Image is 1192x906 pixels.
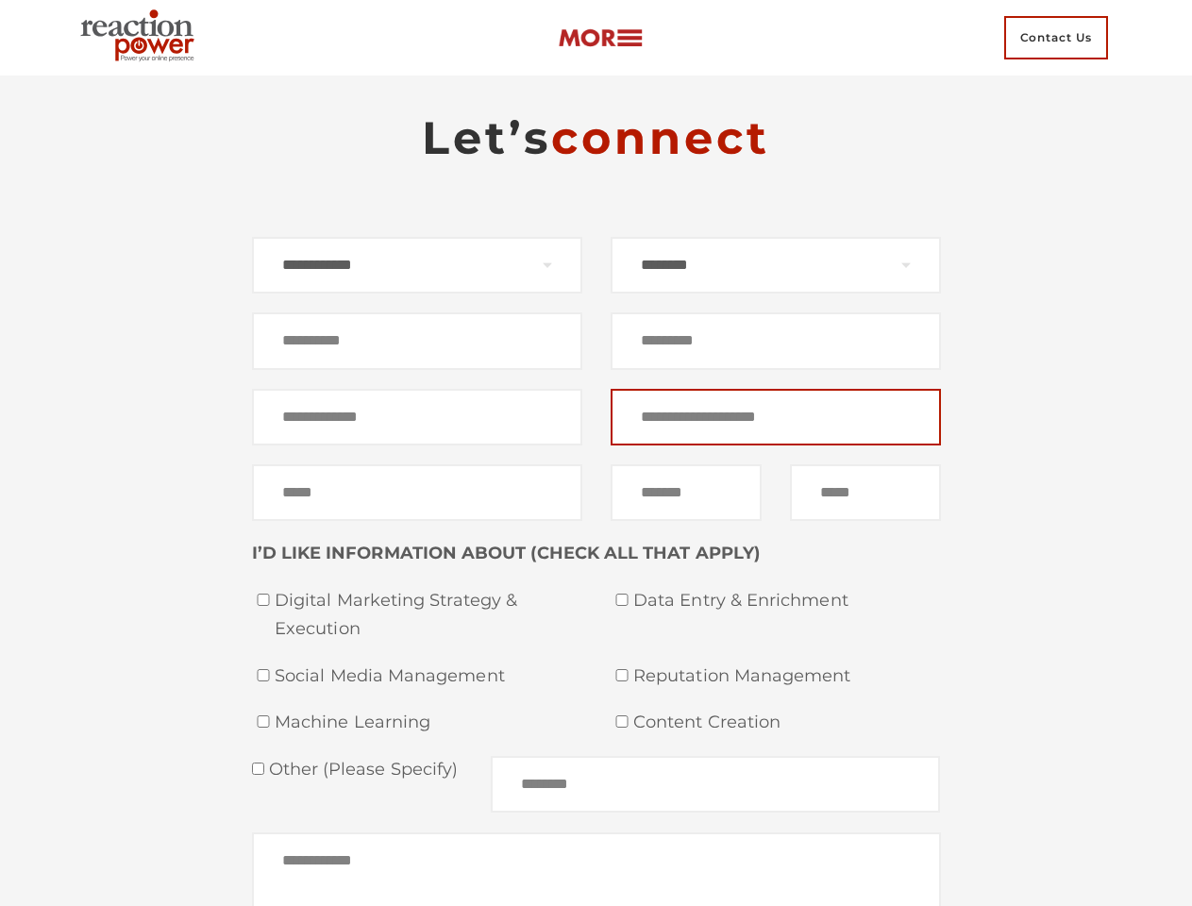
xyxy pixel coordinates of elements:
[633,587,941,615] span: Data Entry & Enrichment
[264,759,459,780] span: Other (please specify)
[1004,16,1108,59] span: Contact Us
[252,543,761,563] strong: I’D LIKE INFORMATION ABOUT (CHECK ALL THAT APPLY)
[633,709,941,737] span: Content Creation
[633,663,941,691] span: Reputation Management
[252,109,941,166] h2: Let’s
[558,27,643,49] img: more-btn.png
[73,4,210,72] img: Executive Branding | Personal Branding Agency
[275,663,582,691] span: Social Media Management
[275,709,582,737] span: Machine Learning
[275,587,582,643] span: Digital Marketing Strategy & Execution
[551,110,770,165] span: connect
